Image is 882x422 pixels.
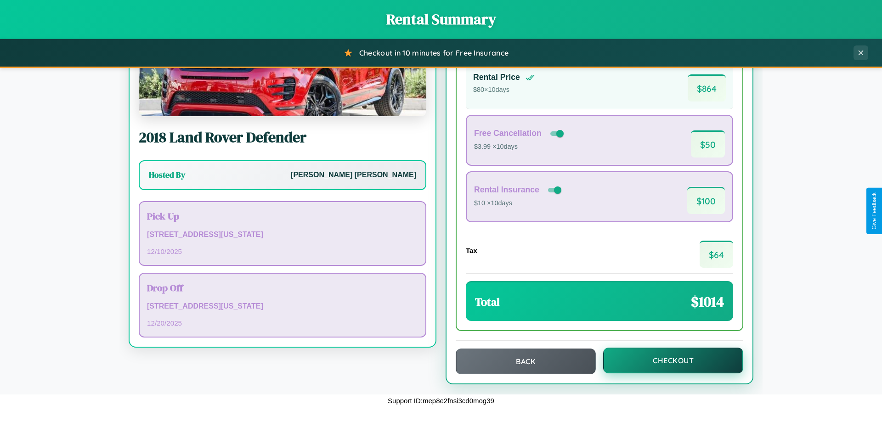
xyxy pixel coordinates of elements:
[474,129,542,138] h4: Free Cancellation
[474,185,539,195] h4: Rental Insurance
[388,394,494,407] p: Support ID: mep8e2fnsi3cd0mog39
[691,130,725,158] span: $ 50
[474,141,565,153] p: $3.99 × 10 days
[291,169,416,182] p: [PERSON_NAME] [PERSON_NAME]
[147,245,418,258] p: 12 / 10 / 2025
[871,192,877,230] div: Give Feedback
[687,187,725,214] span: $ 100
[359,48,509,57] span: Checkout in 10 minutes for Free Insurance
[603,348,743,373] button: Checkout
[147,317,418,329] p: 12 / 20 / 2025
[700,241,733,268] span: $ 64
[147,281,418,294] h3: Drop Off
[147,300,418,313] p: [STREET_ADDRESS][US_STATE]
[475,294,500,309] h3: Total
[149,169,185,180] h3: Hosted By
[474,197,563,209] p: $10 × 10 days
[147,209,418,223] h3: Pick Up
[473,73,520,82] h4: Rental Price
[139,127,426,147] h2: 2018 Land Rover Defender
[691,292,724,312] span: $ 1014
[473,84,535,96] p: $ 80 × 10 days
[139,24,426,116] img: Land Rover Defender
[456,349,596,374] button: Back
[9,9,873,29] h1: Rental Summary
[688,74,726,101] span: $ 864
[147,228,418,242] p: [STREET_ADDRESS][US_STATE]
[466,247,477,254] h4: Tax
